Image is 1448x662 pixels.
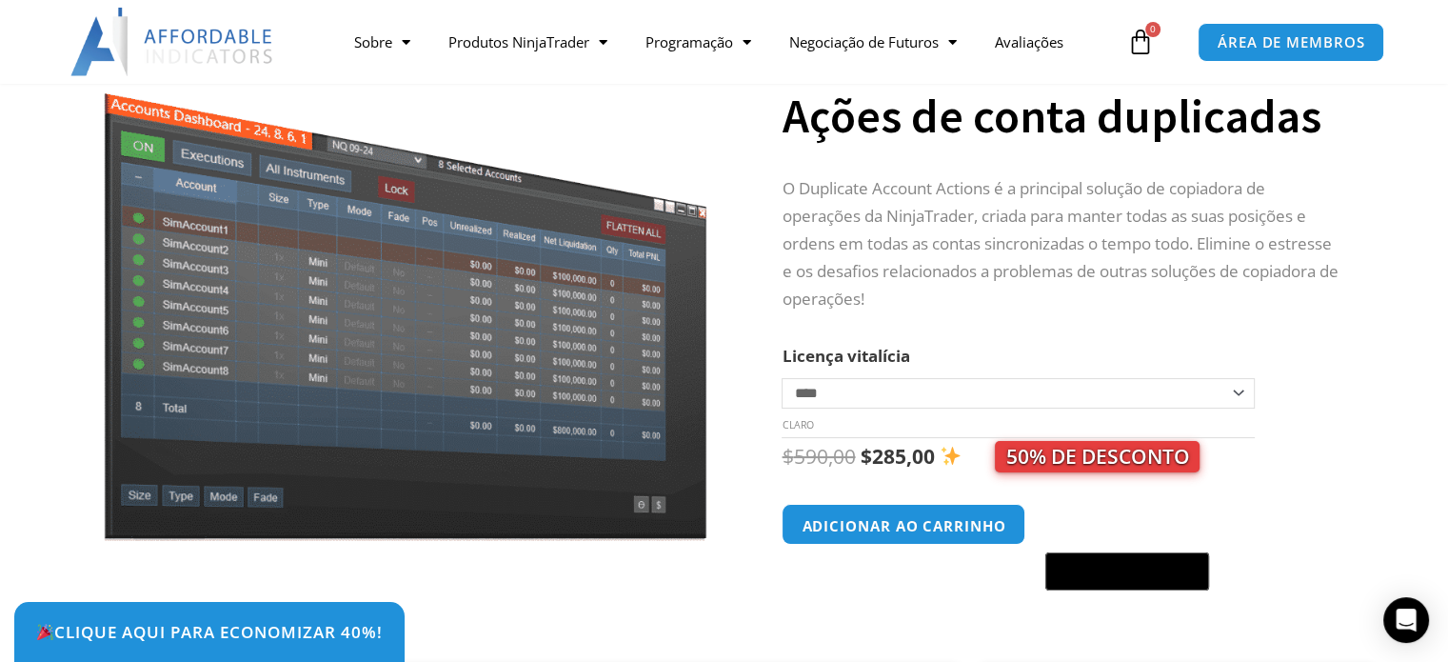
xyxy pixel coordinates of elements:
[14,602,405,662] a: 🎉Clique aqui para economizar 40%!
[782,418,813,431] font: Claro
[871,443,934,470] font: 285,00
[789,32,939,51] font: Negociação de Futuros
[782,86,1320,146] font: Ações de conta duplicadas
[782,177,1338,310] font: O Duplicate Account Actions é a principal solução de copiadora de operações da NinjaTrader, criad...
[36,621,383,643] font: Clique aqui para economizar 40%!
[1099,14,1182,70] a: 0
[626,20,770,64] a: Programação
[1150,22,1156,35] font: 0
[976,20,1082,64] a: Avaliações
[354,32,392,51] font: Sobre
[429,20,626,64] a: Produtos NinjaTrader
[770,20,976,64] a: Negociação de Futuros
[70,8,275,76] img: LogoAI | Indicadores Acessíveis – NinjaTrader
[1005,443,1189,470] font: 50% DE DESCONTO
[995,32,1063,51] font: Avaliações
[782,345,909,367] font: Licença vitalícia
[1045,552,1209,591] button: Compre com GPay
[860,443,871,470] font: $
[802,515,1005,534] font: Adicionar ao carrinho
[335,20,429,64] a: Sobre
[1218,32,1365,51] font: ÁREA DE MEMBROS
[645,32,733,51] font: Programação
[782,504,1025,545] button: Adicionar ao carrinho
[1041,501,1213,547] iframe: Quadro de entrada de pagamento seguro
[782,418,813,431] a: Limpar opções
[941,446,961,466] img: ✨
[1383,597,1429,643] div: Open Intercom Messenger
[37,624,53,640] img: 🎉
[1198,23,1385,62] a: ÁREA DE MEMBROS
[448,32,589,51] font: Produtos NinjaTrader
[793,443,855,470] font: 590,00
[335,20,1122,64] nav: Menu
[782,443,793,470] font: $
